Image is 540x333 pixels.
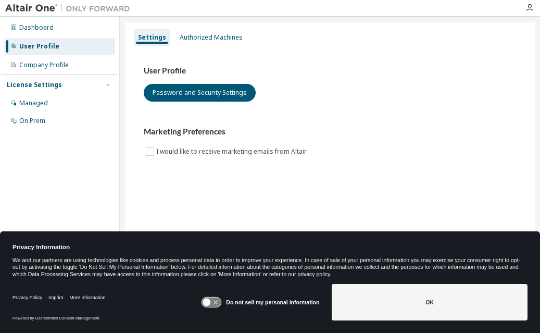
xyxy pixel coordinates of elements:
[180,33,243,42] div: Authorized Machines
[156,145,309,158] label: I would like to receive marketing emails from Altair
[144,127,516,137] h3: Marketing Preferences
[5,3,135,14] img: Altair One
[138,33,166,42] div: Settings
[19,99,48,107] div: Managed
[19,61,69,69] div: Company Profile
[144,84,256,102] button: Password and Security Settings
[7,81,62,89] div: License Settings
[144,66,516,76] h3: User Profile
[19,23,54,32] div: Dashboard
[19,117,45,125] div: On Prem
[19,42,59,51] div: User Profile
